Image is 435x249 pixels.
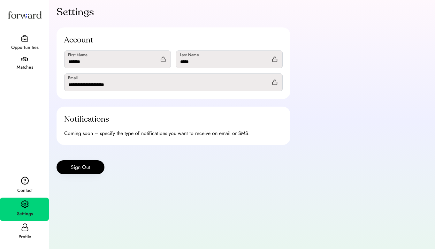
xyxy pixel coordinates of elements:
div: Settings [1,210,49,218]
div: Profile [1,233,49,241]
div: Opportunities [1,44,49,51]
div: Account [64,35,93,45]
div: Contact [1,187,49,194]
img: briefcase.svg [21,35,28,42]
img: lock.svg [272,79,278,85]
img: handshake.svg [21,57,28,62]
div: Matches [1,64,49,71]
div: Notifications [64,114,109,124]
img: settings.svg [21,200,29,208]
button: Sign Out [57,160,104,174]
div: Coming soon – specify the type of notifications you want to receive on email or SMS. [64,130,250,137]
img: contact.svg [21,177,29,185]
img: lock.svg [161,57,166,62]
img: Forward logo [6,5,43,25]
img: lock.svg [272,57,278,62]
div: Settings [57,4,94,20]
